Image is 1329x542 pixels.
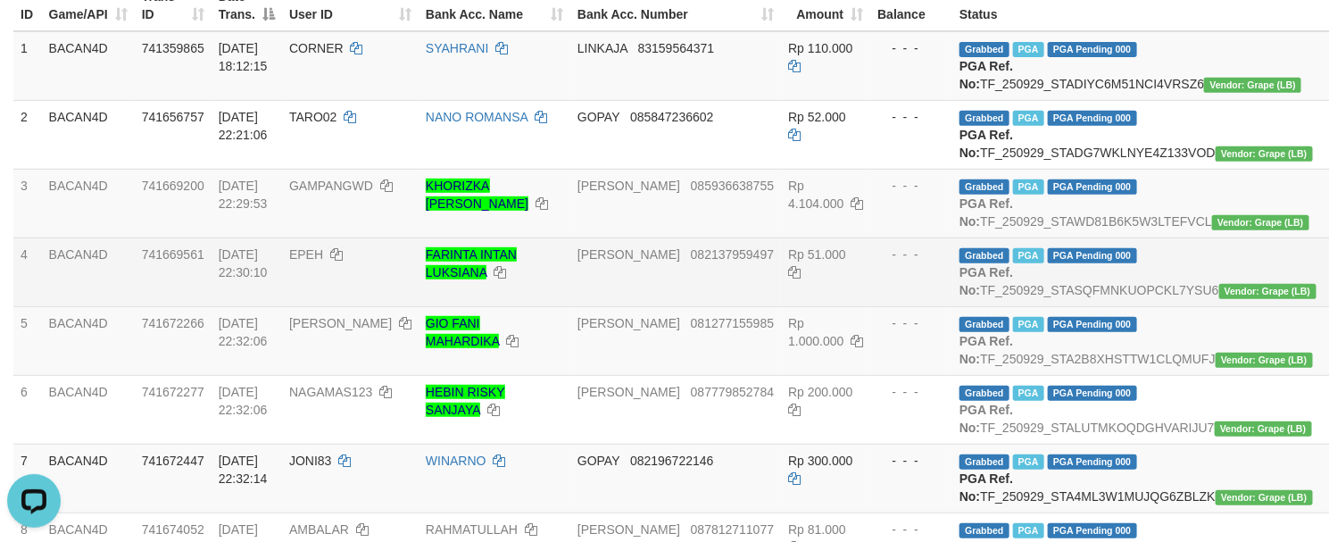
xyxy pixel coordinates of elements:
[426,110,527,124] a: NANO ROMANSA
[1013,111,1044,126] span: Marked by bovbc4
[426,522,518,537] a: RAHMATULLAH
[877,452,945,470] div: - - -
[142,247,204,262] span: 741669561
[877,246,945,263] div: - - -
[691,247,774,262] span: Copy 082137959497 to clipboard
[877,39,945,57] div: - - -
[959,523,1009,538] span: Grabbed
[691,522,774,537] span: Copy 087812711077 to clipboard
[788,41,852,55] span: Rp 110.000
[142,454,204,468] span: 741672447
[142,385,204,399] span: 741672277
[289,454,331,468] span: JONI83
[219,41,268,73] span: [DATE] 18:12:15
[1216,490,1313,505] span: Vendor URL: https://dashboard.q2checkout.com/secure
[577,247,680,262] span: [PERSON_NAME]
[1013,42,1044,57] span: Marked by bovbc1
[788,316,843,348] span: Rp 1.000.000
[959,128,1013,160] b: PGA Ref. No:
[577,179,680,193] span: [PERSON_NAME]
[1048,386,1137,401] span: PGA Pending
[877,383,945,401] div: - - -
[42,31,135,101] td: BACAN4D
[877,521,945,538] div: - - -
[1215,421,1312,437] span: Vendor URL: https://dashboard.q2checkout.com/secure
[42,375,135,444] td: BACAN4D
[959,179,1009,195] span: Grabbed
[142,110,204,124] span: 741656757
[638,41,715,55] span: Copy 83159564371 to clipboard
[219,385,268,417] span: [DATE] 22:32:06
[959,403,1013,435] b: PGA Ref. No:
[1013,386,1044,401] span: Marked by bovbc4
[577,454,619,468] span: GOPAY
[788,385,852,399] span: Rp 200.000
[13,238,42,306] td: 4
[1013,179,1044,195] span: Marked by bovbc4
[788,522,846,537] span: Rp 81.000
[877,314,945,332] div: - - -
[1204,78,1301,93] span: Vendor URL: https://dashboard.q2checkout.com/secure
[426,385,505,417] a: HEBIN RISKY SANJAYA
[13,306,42,375] td: 5
[959,196,1013,229] b: PGA Ref. No:
[877,108,945,126] div: - - -
[788,454,852,468] span: Rp 300.000
[42,100,135,169] td: BACAN4D
[1048,317,1137,332] span: PGA Pending
[426,179,528,211] a: KHORIZKA [PERSON_NAME]
[1216,353,1313,368] span: Vendor URL: https://dashboard.q2checkout.com/secure
[1013,523,1044,538] span: Marked by bovbc4
[13,100,42,169] td: 2
[13,169,42,238] td: 3
[788,179,843,211] span: Rp 4.104.000
[1216,146,1313,162] span: Vendor URL: https://dashboard.q2checkout.com/secure
[1048,111,1137,126] span: PGA Pending
[577,110,619,124] span: GOPAY
[630,110,713,124] span: Copy 085847236602 to clipboard
[577,522,680,537] span: [PERSON_NAME]
[959,265,1013,297] b: PGA Ref. No:
[691,179,774,193] span: Copy 085936638755 to clipboard
[289,179,373,193] span: GAMPANGWD
[691,316,774,330] span: Copy 081277155985 to clipboard
[959,386,1009,401] span: Grabbed
[219,179,268,211] span: [DATE] 22:29:53
[7,7,61,61] button: Open LiveChat chat widget
[1013,248,1044,263] span: Marked by bovbc4
[13,31,42,101] td: 1
[219,110,268,142] span: [DATE] 22:21:06
[877,177,945,195] div: - - -
[959,59,1013,91] b: PGA Ref. No:
[219,316,268,348] span: [DATE] 22:32:06
[219,454,268,486] span: [DATE] 22:32:14
[1048,523,1137,538] span: PGA Pending
[1048,179,1137,195] span: PGA Pending
[289,316,392,330] span: [PERSON_NAME]
[289,247,323,262] span: EPEH
[1212,215,1309,230] span: Vendor URL: https://dashboard.q2checkout.com/secure
[630,454,713,468] span: Copy 082196722146 to clipboard
[788,247,846,262] span: Rp 51.000
[691,385,774,399] span: Copy 087779852784 to clipboard
[289,522,349,537] span: AMBALAR
[426,316,499,348] a: GIO FANI MAHARDIKA
[42,306,135,375] td: BACAN4D
[959,454,1009,470] span: Grabbed
[289,385,372,399] span: NAGAMAS123
[959,334,1013,366] b: PGA Ref. No:
[577,316,680,330] span: [PERSON_NAME]
[142,316,204,330] span: 741672266
[13,444,42,513] td: 7
[577,41,627,55] span: LINKAJA
[142,522,204,537] span: 741674052
[577,385,680,399] span: [PERSON_NAME]
[1219,284,1317,299] span: Vendor URL: https://dashboard.q2checkout.com/secure
[1013,454,1044,470] span: Marked by bovbc4
[42,238,135,306] td: BACAN4D
[42,444,135,513] td: BACAN4D
[142,179,204,193] span: 741669200
[42,169,135,238] td: BACAN4D
[142,41,204,55] span: 741359865
[1013,317,1044,332] span: Marked by bovbc4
